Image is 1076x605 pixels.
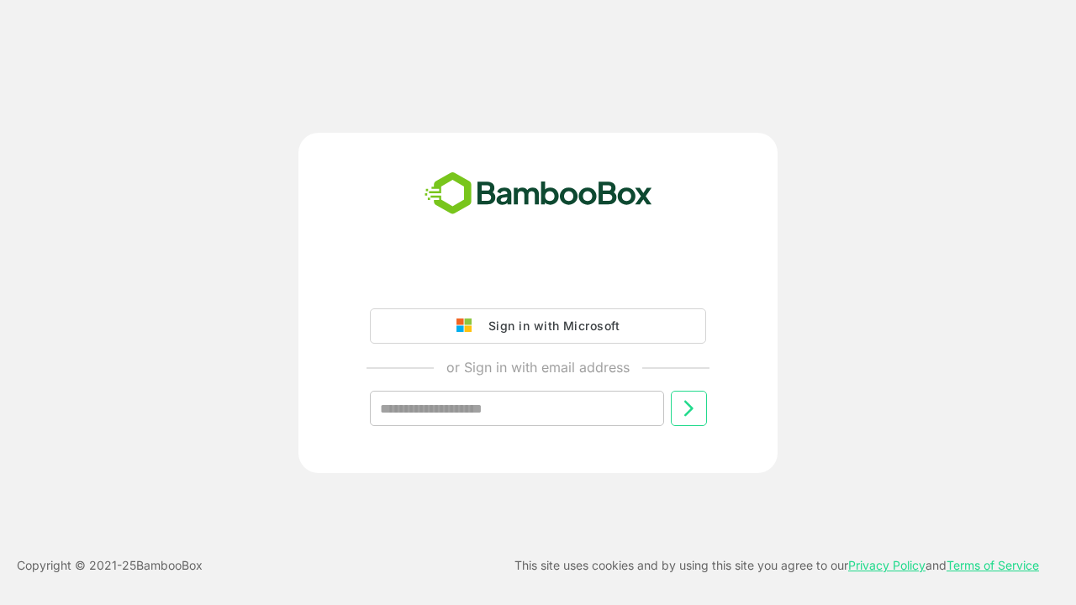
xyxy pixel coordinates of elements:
a: Terms of Service [947,558,1039,572]
p: or Sign in with email address [446,357,630,377]
div: Sign in with Microsoft [480,315,620,337]
img: google [456,318,480,334]
p: This site uses cookies and by using this site you agree to our and [514,555,1039,576]
img: bamboobox [415,166,662,222]
a: Privacy Policy [848,558,926,572]
button: Sign in with Microsoft [370,308,706,344]
p: Copyright © 2021- 25 BambooBox [17,555,203,576]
